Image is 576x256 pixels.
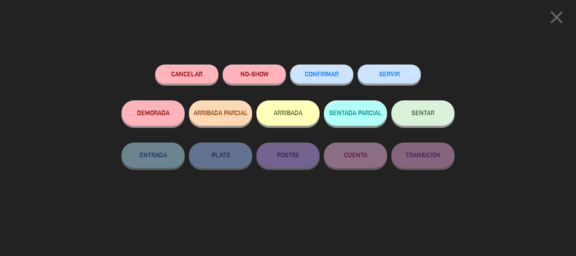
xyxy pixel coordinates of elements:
[256,100,320,126] button: ARRIBADA
[189,100,252,126] button: ARRIBADA PARCIAL
[194,109,248,116] span: ARRIBADA PARCIAL
[391,143,455,168] button: TRANSICIÓN
[256,143,320,168] button: POSTRE
[223,65,286,84] button: NO-SHOW
[324,100,387,126] button: SENTADA PARCIAL
[412,109,434,116] span: SENTAR
[121,143,185,168] button: ENTRADA
[324,143,387,168] button: CUENTA
[290,65,353,84] button: CONFIRMAR
[121,100,185,126] button: DEMORADA
[544,6,570,31] button: close
[358,65,421,84] button: SERVIR
[391,100,455,126] button: SENTAR
[305,70,339,78] span: CONFIRMAR
[155,65,218,84] button: Cancelar
[189,143,252,168] button: PLATO
[546,7,567,28] i: close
